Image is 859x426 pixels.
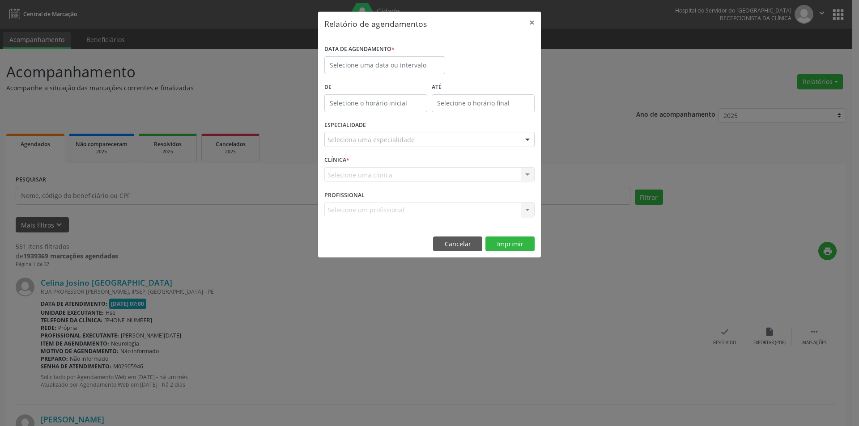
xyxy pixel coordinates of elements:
input: Selecione uma data ou intervalo [324,56,445,74]
button: Close [523,12,541,34]
label: PROFISSIONAL [324,188,365,202]
input: Selecione o horário final [432,94,535,112]
button: Imprimir [485,236,535,252]
button: Cancelar [433,236,482,252]
input: Selecione o horário inicial [324,94,427,112]
label: ATÉ [432,80,535,94]
label: De [324,80,427,94]
label: DATA DE AGENDAMENTO [324,42,395,56]
label: ESPECIALIDADE [324,118,366,132]
h5: Relatório de agendamentos [324,18,427,30]
span: Seleciona uma especialidade [327,135,415,144]
label: CLÍNICA [324,153,349,167]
